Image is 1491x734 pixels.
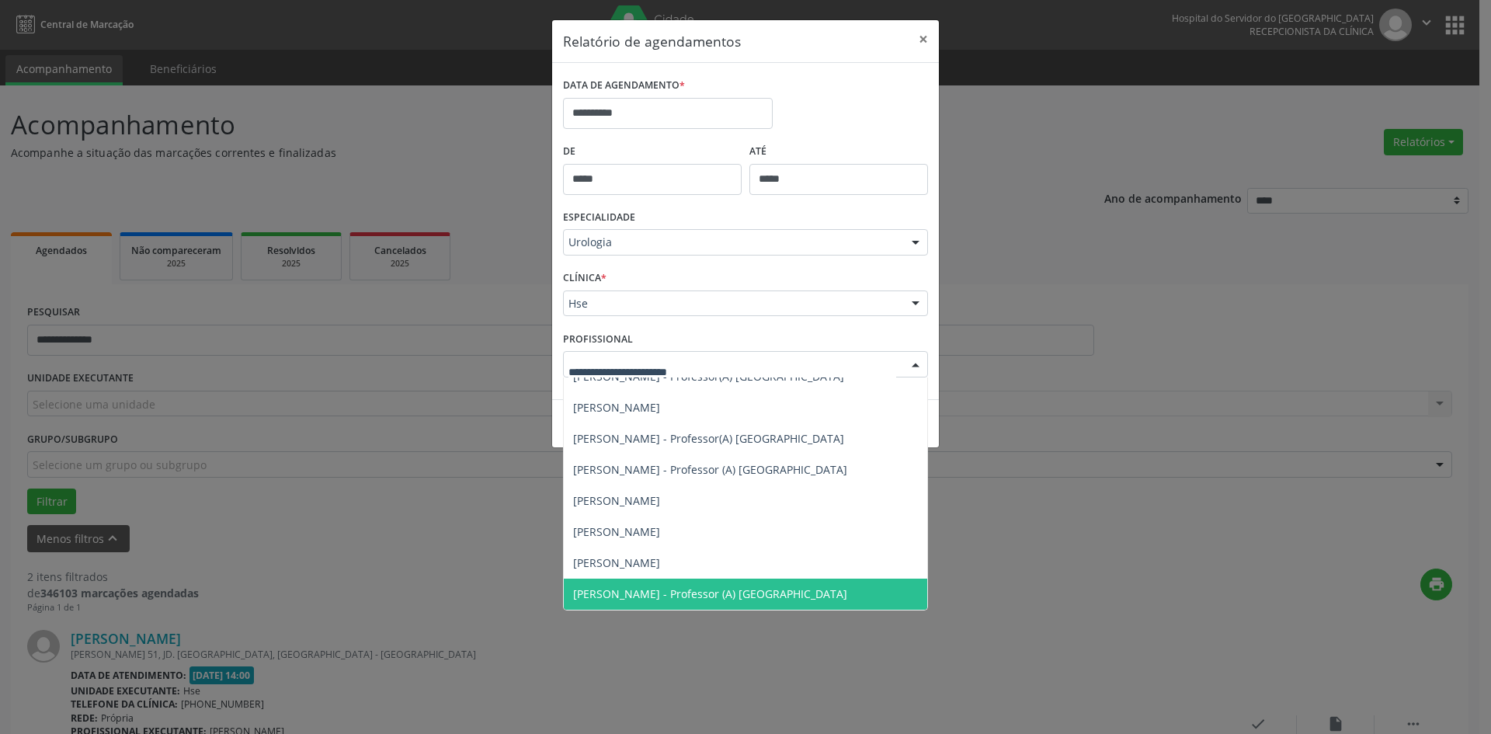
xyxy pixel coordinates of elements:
[573,586,847,601] span: [PERSON_NAME] - Professor (A) [GEOGRAPHIC_DATA]
[573,400,660,415] span: [PERSON_NAME]
[568,296,896,311] span: Hse
[573,462,847,477] span: [PERSON_NAME] - Professor (A) [GEOGRAPHIC_DATA]
[563,266,606,290] label: CLÍNICA
[573,493,660,508] span: [PERSON_NAME]
[563,140,742,164] label: De
[573,555,660,570] span: [PERSON_NAME]
[573,524,660,539] span: [PERSON_NAME]
[908,20,939,58] button: Close
[749,140,928,164] label: ATÉ
[563,74,685,98] label: DATA DE AGENDAMENTO
[563,31,741,51] h5: Relatório de agendamentos
[563,327,633,351] label: PROFISSIONAL
[563,206,635,230] label: ESPECIALIDADE
[573,431,844,446] span: [PERSON_NAME] - Professor(A) [GEOGRAPHIC_DATA]
[568,235,896,250] span: Urologia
